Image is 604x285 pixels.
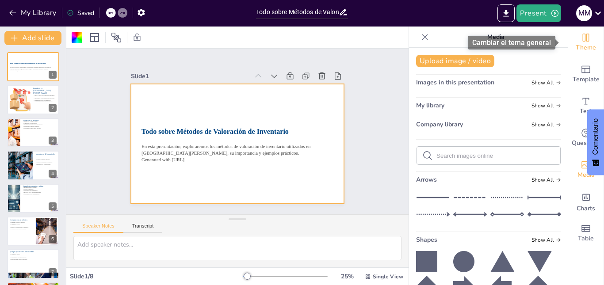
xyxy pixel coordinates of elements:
p: PEPS y UEPS son los métodos principales. [33,95,57,96]
p: Relación con la gestión empresarial. [10,255,57,257]
p: Costos de bienes vendidos. [36,159,57,160]
button: Transcript [123,223,163,233]
font: Cambiar el tema general [472,38,551,47]
div: 25 % [336,272,358,281]
span: Charts [577,204,595,213]
p: Toma de decisiones informada. [36,160,57,162]
p: Importancia de la valoración de inventario. [33,98,57,99]
font: Comentario [592,118,599,155]
span: Show all [531,177,561,183]
p: Importancia de los métodos [36,153,57,156]
div: 4 [49,170,57,178]
div: Get real-time input from your audience [568,122,604,154]
p: PEPS en tiempos de inflación. [10,222,33,224]
button: Speaker Notes [73,223,123,233]
div: Add a table [568,217,604,249]
div: 2 [49,104,57,112]
div: 3 [7,118,59,147]
div: Change the overall theme [568,27,604,58]
p: Importancia de la comparación. [10,225,33,227]
strong: Todo sobre Métodos de Valoración de Inventario [10,63,46,65]
p: Aplicación de cada método. [23,122,57,124]
span: Images in this presentation [416,78,494,87]
p: Relación con la gestión empresarial. [23,191,57,193]
div: 1 [7,52,59,81]
p: Métodos de valoración de inventario en [GEOGRAPHIC_DATA][PERSON_NAME] [33,84,57,94]
span: My library [416,101,444,110]
button: M M [576,4,592,22]
button: My Library [7,6,60,20]
p: Definición de métodos [23,119,57,122]
p: Comparación de métodos [10,219,33,221]
span: Shapes [416,236,437,244]
p: Toma de decisiones informadas. [10,228,33,230]
span: Questions [572,138,600,148]
button: Export to PowerPoint [497,4,515,22]
span: Show all [531,122,561,128]
span: Table [578,234,594,243]
button: Upload image / video [416,55,494,67]
p: Generated with [URL] [10,70,57,72]
p: Análisis de costos. [10,254,57,255]
span: Text [580,106,592,116]
div: 2 [7,85,59,114]
p: Ejemplos de malas valoraciones. [36,162,57,164]
p: PEPS es el más empleado en empresas. [33,96,57,98]
span: Media [577,170,595,180]
div: Add images, graphics, shapes or video [568,154,604,186]
input: Search images online [436,152,555,159]
div: 6 [7,217,59,246]
input: Insert title [256,6,339,19]
p: Impacto en la gestión financiera. [23,125,57,127]
button: Add slide [4,31,61,45]
p: Ejemplo de entradas y salidas [23,185,57,187]
div: Add text boxes [568,90,604,122]
p: Definición de PEPS y UEPS. [23,121,57,122]
p: Comparación entre ambos métodos. [23,127,57,129]
button: Comentarios - Mostrar encuesta [587,110,604,175]
p: En esta presentación, exploraremos los métodos de valoración de inventario utilizados en [GEOGRAP... [142,94,314,201]
div: Saved [67,9,94,17]
p: Media [432,27,559,48]
strong: Todo sobre Métodos de Valoración de Inventario [153,80,284,160]
p: Comparación con otros métodos. [23,193,57,195]
div: Layout [88,30,102,45]
p: Ventajas de UEPS. [10,223,33,225]
p: Generated with [URL] [138,105,308,207]
div: 5 [7,184,59,213]
p: Ejemplos de productos en cada método. [23,124,57,125]
span: Theme [576,43,596,53]
p: En esta presentación, exploraremos los métodos de valoración de inventario utilizados en [GEOGRAP... [10,67,57,70]
p: Ejemplo práctico del método PEPS [10,251,57,253]
span: Company library [416,120,463,129]
p: Comparación con otros métodos. [10,257,57,259]
p: Importancia de ejemplos prácticos. [10,258,57,260]
button: Present [516,4,561,22]
div: Slide 1 [171,27,277,92]
p: Ejemplo práctico de PEPS. [23,186,57,188]
p: Ejemplos prácticos son necesarios. [33,99,57,101]
span: Position [111,32,122,43]
div: Add charts and graphs [568,186,604,217]
span: Single View [373,273,403,280]
div: 3 [49,137,57,144]
div: Add ready made slides [568,58,604,90]
p: Ejemplos de situaciones económicas. [10,227,33,228]
span: Template [573,75,600,84]
div: M M [576,5,592,21]
p: Valoración impacta en la gestión. [36,157,57,159]
p: Costos y beneficios. [23,188,57,190]
p: Conclusiones sobre el uso de métodos. [33,101,57,103]
div: 5 [49,202,57,210]
div: 4 [7,151,59,180]
p: Relación con la rentabilidad. [36,163,57,165]
div: 7 [7,249,59,278]
p: Ejemplo práctico de PEPS. [10,252,57,254]
div: 7 [49,268,57,276]
p: Importancia de los ejemplos. [23,190,57,191]
div: 6 [49,235,57,243]
span: Show all [531,103,561,109]
span: Show all [531,80,561,86]
div: 1 [49,71,57,79]
span: Show all [531,237,561,243]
